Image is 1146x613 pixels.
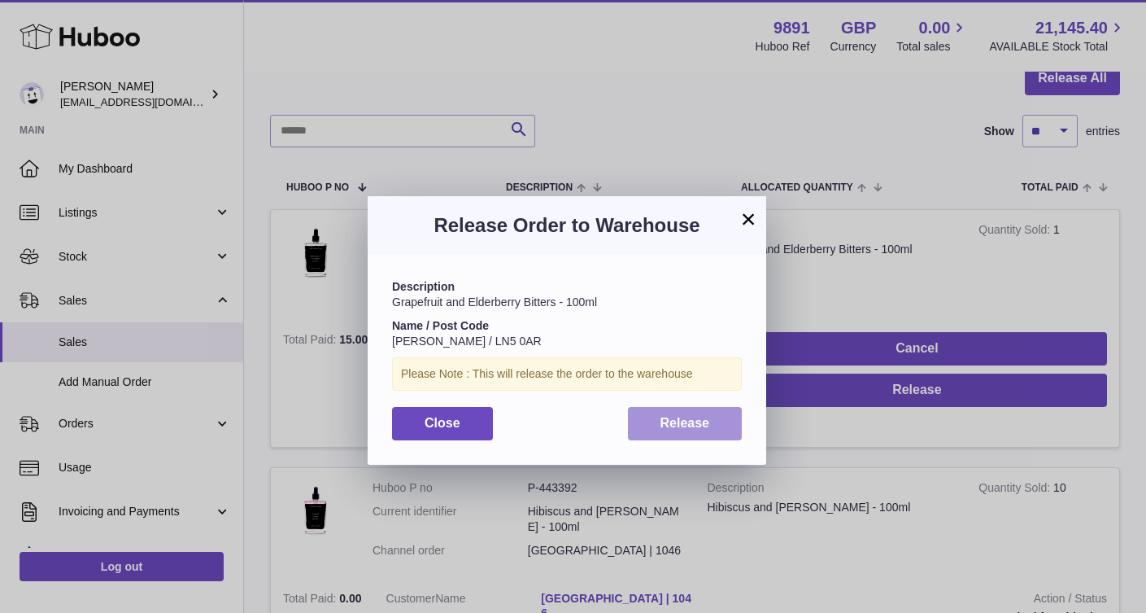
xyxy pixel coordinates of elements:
[425,416,460,430] span: Close
[392,335,542,348] span: [PERSON_NAME] / LN5 0AR
[392,212,742,239] h3: Release Order to Warehouse
[392,357,742,391] div: Please Note : This will release the order to the warehouse
[628,407,743,440] button: Release
[392,319,489,332] strong: Name / Post Code
[739,209,758,229] button: ×
[392,407,493,440] button: Close
[660,416,710,430] span: Release
[392,296,597,309] span: Grapefruit and Elderberry Bitters - 100ml
[392,280,455,293] strong: Description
